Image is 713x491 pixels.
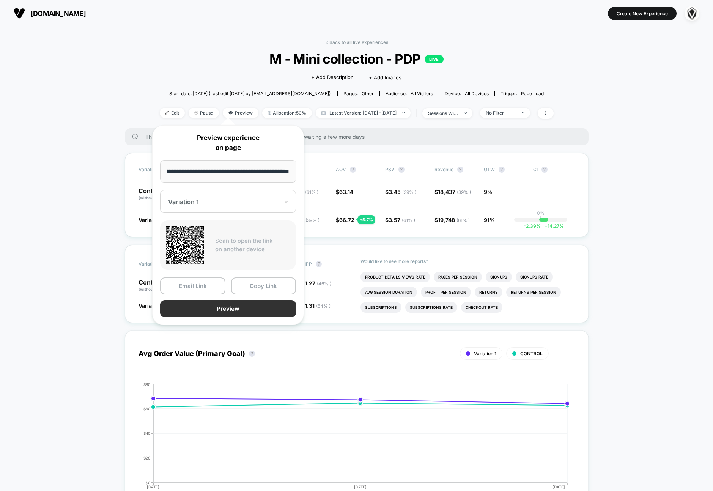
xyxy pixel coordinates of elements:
span: 18,437 [438,189,471,195]
img: rebalance [268,111,271,115]
img: end [464,112,467,114]
div: Pages: [343,91,374,96]
span: + Add Images [369,74,401,80]
img: Visually logo [14,8,25,19]
span: 3.57 [389,217,415,223]
span: (without changes) [139,287,173,291]
tspan: [DATE] [354,485,367,489]
span: 91% [484,217,495,223]
button: ? [350,167,356,173]
li: Signups [486,272,512,282]
button: Create New Experience [608,7,677,20]
span: + Add Description [311,74,354,81]
li: Product Details Views Rate [360,272,430,282]
button: ? [398,167,405,173]
span: $ [385,189,416,195]
button: ? [541,167,548,173]
span: Device: [439,91,494,96]
span: Preview [223,108,258,118]
span: $ [336,217,354,223]
button: ? [457,167,463,173]
span: Variation 1 [139,302,165,309]
span: 1.31 [305,302,331,309]
span: Allocation: 50% [262,108,312,118]
span: 66.72 [339,217,354,223]
p: Control [139,188,180,201]
p: Control [139,279,186,292]
li: Checkout Rate [461,302,502,313]
span: $ [434,189,471,195]
span: AOV [336,167,346,172]
span: Variation 1 [139,217,165,223]
tspan: $20 [143,455,150,460]
span: ( 61 % ) [456,217,470,223]
p: Scan to open the link on another device [215,237,290,254]
span: ( 39 % ) [305,217,320,223]
span: 9% [484,189,493,195]
button: Copy Link [231,277,296,294]
li: Profit Per Session [421,287,471,297]
span: 63.14 [339,189,353,195]
a: < Back to all live experiences [325,39,388,45]
tspan: $80 [143,382,150,386]
li: Returns Per Session [506,287,561,297]
li: Pages Per Session [434,272,482,282]
span: OTW [484,167,526,173]
span: Variation 1 [474,351,496,356]
div: sessions with impression [428,110,458,116]
span: Revenue [434,167,453,172]
span: 3.45 [389,189,416,195]
p: | [540,216,541,222]
span: CONTROL [520,351,543,356]
span: Edit [160,108,185,118]
span: (without changes) [139,195,173,200]
span: Variation [139,258,180,270]
span: | [414,108,422,119]
span: Pause [189,108,219,118]
tspan: $40 [143,431,150,435]
span: $ [336,189,353,195]
button: [DOMAIN_NAME] [11,7,88,19]
tspan: [DATE] [147,485,160,489]
span: 14.27 % [541,223,564,229]
button: ? [499,167,505,173]
span: ( 61 % ) [305,189,318,195]
span: Page Load [521,91,544,96]
img: ppic [685,6,699,21]
div: No Filter [486,110,516,116]
tspan: [DATE] [552,485,565,489]
span: Latest Version: [DATE] - [DATE] [316,108,411,118]
span: 1.27 [305,280,331,286]
span: ( 39 % ) [457,189,471,195]
span: [DOMAIN_NAME] [31,9,86,17]
p: Would like to see more reports? [360,258,575,264]
tspan: $60 [143,406,150,411]
span: other [362,91,374,96]
li: Subscriptions [360,302,401,313]
span: --- [533,190,575,201]
button: ? [249,351,255,357]
img: calendar [321,111,326,115]
span: $ [385,217,415,223]
span: ( 39 % ) [402,189,416,195]
span: All Visitors [411,91,433,96]
button: ppic [682,6,702,21]
button: Email Link [160,277,225,294]
span: ( 61 % ) [402,217,415,223]
img: end [522,112,524,113]
span: M - Mini collection - PDP [179,51,534,67]
div: Trigger: [501,91,544,96]
li: Signups Rate [516,272,553,282]
span: 19,748 [438,217,470,223]
li: Subscriptions Rate [405,302,457,313]
p: Preview experience on page [160,133,296,153]
img: end [402,112,405,113]
div: Audience: [386,91,433,96]
span: Start date: [DATE] (Last edit [DATE] by [EMAIL_ADDRESS][DOMAIN_NAME]) [169,91,331,96]
li: Avg Session Duration [360,287,417,297]
span: + [545,223,548,229]
span: PSV [385,167,395,172]
p: 0% [537,210,545,216]
tspan: $0 [146,480,150,485]
span: ( 46 % ) [317,281,331,286]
